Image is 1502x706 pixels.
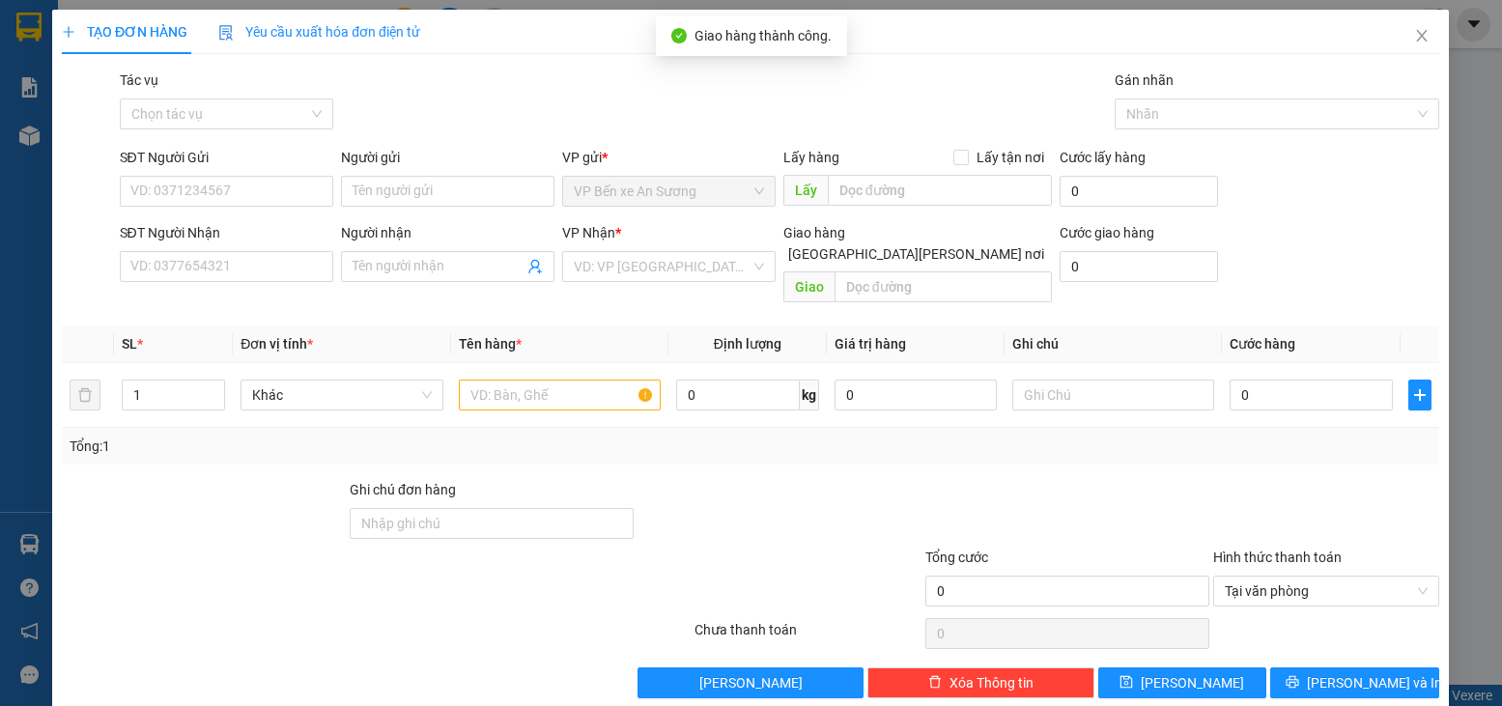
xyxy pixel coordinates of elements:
[1061,225,1155,240] label: Cước giao hàng
[350,482,456,497] label: Ghi chú đơn hàng
[62,25,75,39] span: plus
[574,177,764,206] span: VP Bến xe An Sương
[699,672,803,693] span: [PERSON_NAME]
[638,667,864,698] button: [PERSON_NAME]
[562,225,615,240] span: VP Nhận
[120,72,158,88] label: Tác vụ
[783,175,828,206] span: Lấy
[350,508,634,539] input: Ghi chú đơn hàng
[341,222,554,243] div: Người nhận
[828,175,1052,206] input: Dọc đường
[949,672,1034,693] span: Xóa Thông tin
[1142,672,1245,693] span: [PERSON_NAME]
[694,28,832,43] span: Giao hàng thành công.
[120,147,333,168] div: SĐT Người Gửi
[1120,675,1134,691] span: save
[783,225,845,240] span: Giao hàng
[1013,380,1215,410] input: Ghi Chú
[1231,336,1296,352] span: Cước hàng
[800,380,819,410] span: kg
[527,259,543,274] span: user-add
[1061,251,1219,282] input: Cước giao hàng
[219,24,421,40] span: Yêu cầu xuất hóa đơn điện tử
[925,550,988,565] span: Tổng cước
[341,147,554,168] div: Người gửi
[459,336,522,352] span: Tên hàng
[70,436,581,457] div: Tổng: 1
[1271,667,1440,698] button: printer[PERSON_NAME] và In
[928,675,942,691] span: delete
[694,619,923,653] div: Chưa thanh toán
[781,243,1053,265] span: [GEOGRAPHIC_DATA][PERSON_NAME] nơi
[70,380,100,410] button: delete
[835,336,906,352] span: Giá trị hàng
[253,381,432,409] span: Khác
[970,147,1053,168] span: Lấy tận nơi
[1287,675,1300,691] span: printer
[868,667,1094,698] button: deleteXóa Thông tin
[1408,380,1431,410] button: plus
[1061,176,1219,207] input: Cước lấy hàng
[1061,150,1147,165] label: Cước lấy hàng
[1308,672,1443,693] span: [PERSON_NAME] và In
[1409,387,1431,403] span: plus
[1098,667,1267,698] button: save[PERSON_NAME]
[783,150,839,165] span: Lấy hàng
[1116,72,1175,88] label: Gán nhãn
[671,28,687,43] span: check-circle
[783,271,835,302] span: Giao
[1415,28,1431,43] span: close
[219,25,235,41] img: icon
[714,336,781,352] span: Định lượng
[1396,10,1450,64] button: Close
[835,380,997,410] input: 0
[1225,577,1428,606] span: Tại văn phòng
[1006,325,1223,363] th: Ghi chú
[1213,550,1342,565] label: Hình thức thanh toán
[123,336,138,352] span: SL
[459,380,661,410] input: VD: Bàn, Ghế
[62,24,187,40] span: TẠO ĐƠN HÀNG
[562,147,776,168] div: VP gửi
[835,271,1052,302] input: Dọc đường
[241,336,314,352] span: Đơn vị tính
[120,222,333,243] div: SĐT Người Nhận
